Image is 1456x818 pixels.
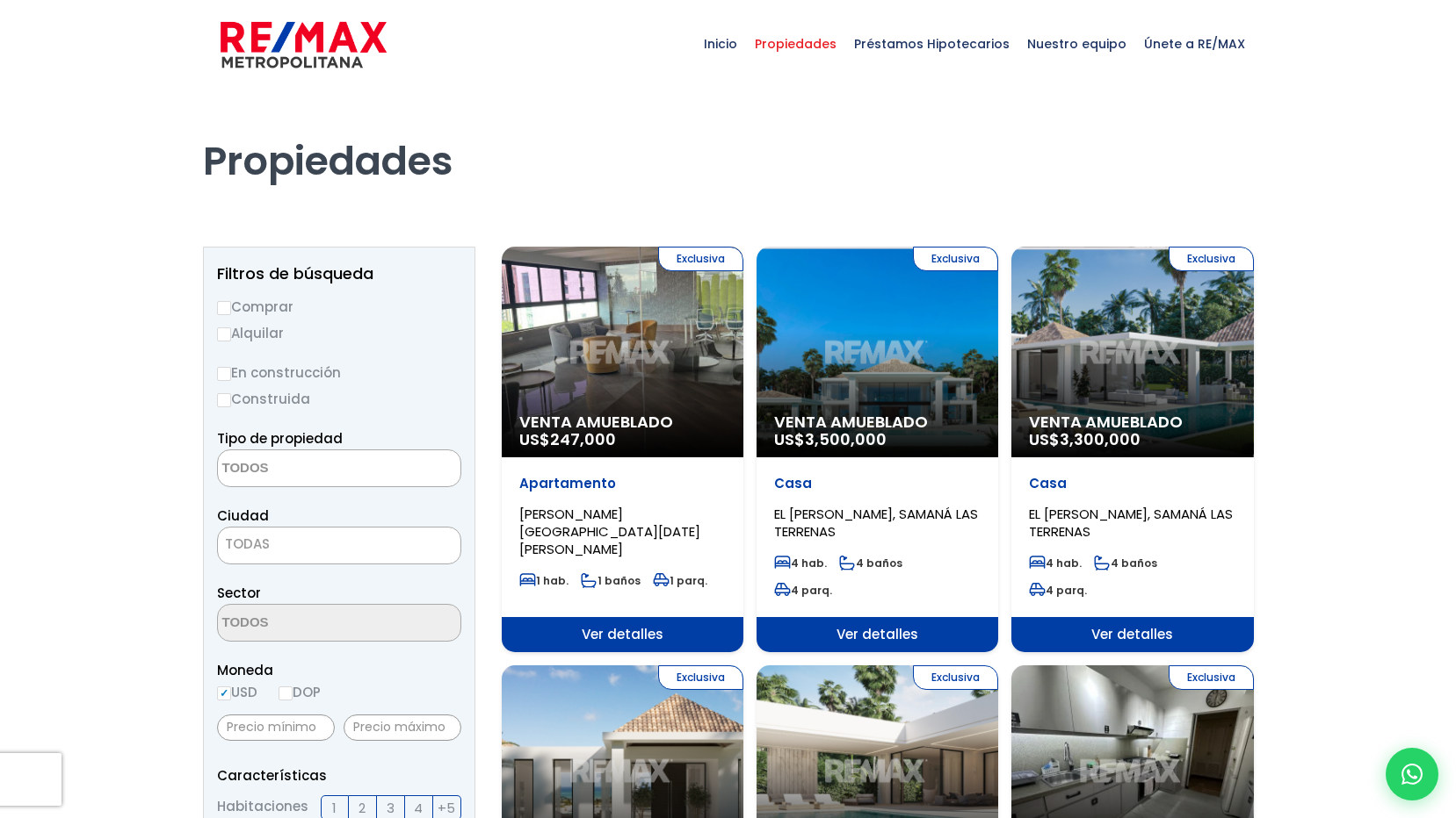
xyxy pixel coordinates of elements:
p: Casa [1029,475,1235,492]
span: Exclusiva [658,665,743,690]
span: Únete a RE/MAX [1135,18,1254,70]
input: Comprar [217,301,231,315]
span: TODAS [225,535,270,553]
a: Exclusiva Venta Amueblado US$247,000 Apartamento [PERSON_NAME][GEOGRAPHIC_DATA][DATE][PERSON_NAME... [502,247,743,652]
span: Venta Amueblado [519,413,726,431]
span: Ver detalles [1011,617,1253,652]
input: Precio máximo [344,714,461,741]
span: Exclusiva [1169,247,1254,271]
span: Moneda [217,659,461,681]
label: Comprar [217,296,461,318]
span: TODAS [218,532,460,556]
input: Construida [217,393,231,407]
span: 247,000 [550,428,616,450]
a: Exclusiva Venta Amueblado US$3,500,000 Casa EL [PERSON_NAME], SAMANÁ LAS TERRENAS 4 hab. 4 baños ... [757,247,998,652]
span: Nuestro equipo [1018,18,1135,70]
p: Apartamento [519,475,726,492]
span: Exclusiva [1169,665,1254,690]
img: remax-metropolitana-logo [221,18,387,71]
span: 4 hab. [1029,556,1082,570]
span: Exclusiva [913,247,998,271]
p: Casa [774,475,981,492]
span: Préstamos Hipotecarios [845,18,1018,70]
span: Ver detalles [757,617,998,652]
span: Propiedades [746,18,845,70]
span: [PERSON_NAME][GEOGRAPHIC_DATA][DATE][PERSON_NAME] [519,505,700,558]
input: DOP [279,686,293,700]
span: US$ [1029,428,1141,450]
span: EL [PERSON_NAME], SAMANÁ LAS TERRENAS [774,505,978,541]
span: Sector [217,584,261,602]
span: 3,300,000 [1060,428,1141,450]
span: 4 baños [1094,556,1157,570]
label: DOP [279,681,321,703]
span: 3,500,000 [805,428,887,450]
span: 4 parq. [774,583,832,598]
span: Ver detalles [502,617,743,652]
span: Venta Amueblado [774,413,981,431]
a: Exclusiva Venta Amueblado US$3,300,000 Casa EL [PERSON_NAME], SAMANÁ LAS TERRENAS 4 hab. 4 baños ... [1011,247,1253,652]
label: USD [217,681,257,703]
input: En construcción [217,367,231,381]
label: En construcción [217,362,461,384]
input: Alquilar [217,327,231,341]
span: Venta Amueblado [1029,413,1235,431]
span: 4 hab. [774,556,827,570]
input: Precio mínimo [217,714,335,741]
span: 4 baños [839,556,902,570]
span: Inicio [695,18,746,70]
span: 1 parq. [653,573,707,588]
span: 1 hab. [519,573,569,588]
input: USD [217,686,231,700]
p: Características [217,764,461,786]
span: US$ [519,428,616,450]
span: Tipo de propiedad [217,429,343,448]
span: US$ [774,428,887,450]
span: TODAS [217,527,461,564]
h2: Filtros de búsqueda [217,265,461,283]
h1: Propiedades [203,89,1254,185]
textarea: Search [218,450,388,488]
span: Ciudad [217,506,269,525]
label: Alquilar [217,322,461,344]
textarea: Search [218,605,388,642]
span: Exclusiva [658,247,743,271]
span: 4 parq. [1029,583,1087,598]
span: 1 baños [581,573,641,588]
label: Construida [217,388,461,410]
span: EL [PERSON_NAME], SAMANÁ LAS TERRENAS [1029,505,1233,541]
span: Exclusiva [913,665,998,690]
